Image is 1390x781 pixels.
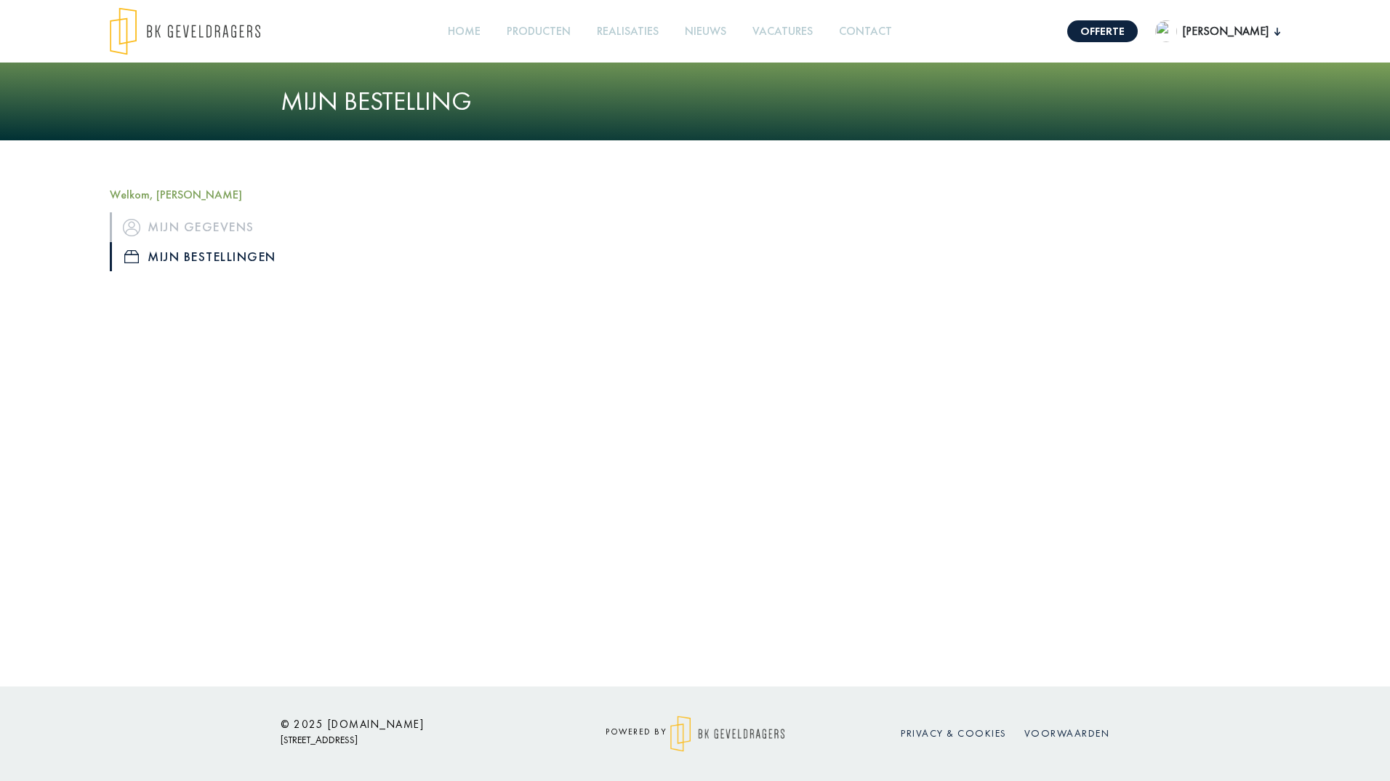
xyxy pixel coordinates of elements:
[281,86,1109,117] h1: Mijn bestelling
[501,15,577,48] a: Producten
[670,716,784,752] img: logo
[110,7,260,55] img: logo
[281,731,542,749] p: [STREET_ADDRESS]
[747,15,819,48] a: Vacatures
[833,15,898,48] a: Contact
[1155,20,1280,42] button: [PERSON_NAME]
[591,15,664,48] a: Realisaties
[1067,20,1138,42] a: Offerte
[110,188,386,201] h5: Welkom, [PERSON_NAME]
[1024,726,1110,740] a: Voorwaarden
[679,15,732,48] a: Nieuws
[110,212,386,241] a: iconMijn gegevens
[442,15,486,48] a: Home
[281,718,542,731] h6: © 2025 [DOMAIN_NAME]
[1155,20,1177,42] img: undefined
[110,242,386,271] a: iconMijn bestellingen
[124,250,139,263] img: icon
[123,219,140,236] img: icon
[1177,23,1274,40] span: [PERSON_NAME]
[564,716,826,752] div: powered by
[901,726,1007,740] a: Privacy & cookies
